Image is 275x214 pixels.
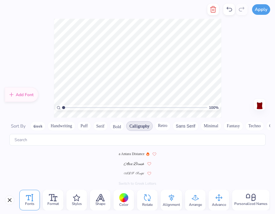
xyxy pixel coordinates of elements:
[25,201,34,206] span: Fonts
[172,121,199,131] button: Sans Serif
[142,202,153,207] span: Rotate
[119,151,144,157] span: a Antara Distance
[163,202,180,207] span: Alignment
[110,121,124,131] button: Bold
[47,201,59,206] span: Format
[245,121,264,131] button: Techno
[93,121,108,131] button: Serif
[77,121,91,131] button: Puff
[5,87,38,102] div: Add Font
[124,162,144,166] img: Alex Brush
[5,195,14,205] button: Close
[126,121,153,131] button: Calligraphy
[124,172,144,175] img: ALS Script
[209,105,219,110] span: 100 %
[189,202,202,207] span: Arrange
[119,202,128,207] span: Color
[72,201,82,206] span: Styles
[47,121,75,131] button: Handwriting
[255,100,264,109] img: Back
[155,121,171,131] button: Retro
[234,201,267,206] span: Personalized Names
[223,121,243,131] button: Fantasy
[95,201,105,206] span: Shape
[200,121,222,131] button: Minimal
[119,181,156,186] button: Switch to Greek Letters
[9,134,266,146] input: Search
[11,123,26,129] span: Sort By
[212,202,226,207] span: Advance
[30,121,46,131] button: Greek
[252,4,270,15] button: Apply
